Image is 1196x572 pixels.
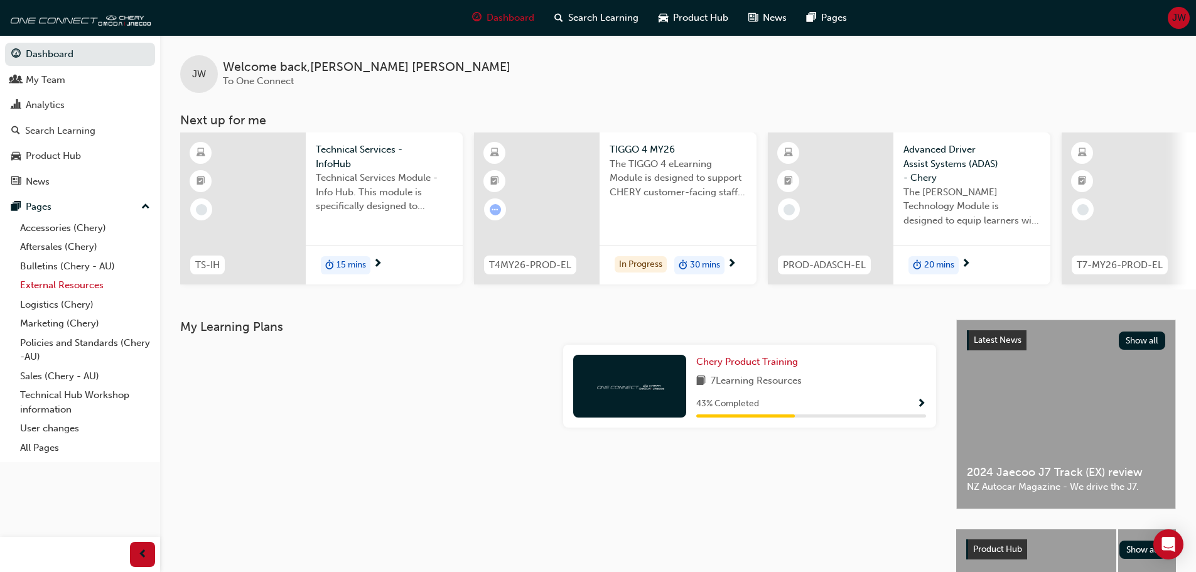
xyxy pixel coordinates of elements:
[783,258,866,273] span: PROD-ADASCH-EL
[472,10,482,26] span: guage-icon
[15,276,155,295] a: External Resources
[373,259,382,270] span: next-icon
[316,171,453,213] span: Technical Services Module - Info Hub. This module is specifically designed to address the require...
[784,204,795,215] span: learningRecordVerb_NONE-icon
[903,143,1040,185] span: Advanced Driver Assist Systems (ADAS) - Chery
[223,60,510,75] span: Welcome back , [PERSON_NAME] [PERSON_NAME]
[15,314,155,333] a: Marketing (Chery)
[797,5,857,31] a: pages-iconPages
[568,11,638,25] span: Search Learning
[5,40,155,195] button: DashboardMy TeamAnalyticsSearch LearningProduct HubNews
[967,465,1165,480] span: 2024 Jaecoo J7 Track (EX) review
[711,374,802,389] span: 7 Learning Resources
[673,11,728,25] span: Product Hub
[649,5,738,31] a: car-iconProduct Hub
[1077,204,1089,215] span: learningRecordVerb_NONE-icon
[25,124,95,138] div: Search Learning
[956,320,1176,509] a: Latest NewsShow all2024 Jaecoo J7 Track (EX) reviewNZ Autocar Magazine - We drive the J7.
[15,386,155,419] a: Technical Hub Workshop information
[138,547,148,563] span: prev-icon
[160,113,1196,127] h3: Next up for me
[15,257,155,276] a: Bulletins (Chery - AU)
[26,200,51,214] div: Pages
[554,10,563,26] span: search-icon
[11,202,21,213] span: pages-icon
[1119,541,1166,559] button: Show all
[917,399,926,410] span: Show Progress
[26,98,65,112] div: Analytics
[487,11,534,25] span: Dashboard
[917,396,926,412] button: Show Progress
[1077,258,1163,273] span: T7-MY26-PROD-EL
[748,10,758,26] span: news-icon
[195,258,220,273] span: TS-IH
[659,10,668,26] span: car-icon
[784,173,793,190] span: booktick-icon
[462,5,544,31] a: guage-iconDashboard
[15,219,155,238] a: Accessories (Chery)
[15,419,155,438] a: User changes
[913,257,922,274] span: duration-icon
[489,258,571,273] span: T4MY26-PROD-EL
[26,175,50,189] div: News
[197,145,205,161] span: learningResourceType_ELEARNING-icon
[192,67,206,82] span: JW
[141,199,150,215] span: up-icon
[197,173,205,190] span: booktick-icon
[1153,529,1183,559] div: Open Intercom Messenger
[544,5,649,31] a: search-iconSearch Learning
[784,145,793,161] span: learningResourceType_ELEARNING-icon
[11,126,20,137] span: search-icon
[696,355,803,369] a: Chery Product Training
[15,333,155,367] a: Policies and Standards (Chery -AU)
[967,330,1165,350] a: Latest NewsShow all
[5,195,155,219] button: Pages
[696,374,706,389] span: book-icon
[1119,332,1166,350] button: Show all
[15,295,155,315] a: Logistics (Chery)
[15,367,155,386] a: Sales (Chery - AU)
[11,100,21,111] span: chart-icon
[967,480,1165,494] span: NZ Autocar Magazine - We drive the J7.
[924,258,954,273] span: 20 mins
[5,43,155,66] a: Dashboard
[337,258,366,273] span: 15 mins
[727,259,736,270] span: next-icon
[696,397,759,411] span: 43 % Completed
[1078,173,1087,190] span: booktick-icon
[223,75,294,87] span: To One Connect
[325,257,334,274] span: duration-icon
[973,544,1022,554] span: Product Hub
[5,144,155,168] a: Product Hub
[903,185,1040,228] span: The [PERSON_NAME] Technology Module is designed to equip learners with essential knowledge about ...
[5,170,155,193] a: News
[690,258,720,273] span: 30 mins
[610,157,746,200] span: The TIGGO 4 eLearning Module is designed to support CHERY customer-facing staff with the product ...
[180,132,463,284] a: TS-IHTechnical Services - InfoHubTechnical Services Module - Info Hub. This module is specificall...
[679,257,687,274] span: duration-icon
[5,68,155,92] a: My Team
[807,10,816,26] span: pages-icon
[490,204,501,215] span: learningRecordVerb_ATTEMPT-icon
[696,356,798,367] span: Chery Product Training
[15,438,155,458] a: All Pages
[1078,145,1087,161] span: learningResourceType_ELEARNING-icon
[974,335,1021,345] span: Latest News
[768,132,1050,284] a: PROD-ADASCH-ELAdvanced Driver Assist Systems (ADAS) - CheryThe [PERSON_NAME] Technology Module is...
[738,5,797,31] a: news-iconNews
[5,94,155,117] a: Analytics
[316,143,453,171] span: Technical Services - InfoHub
[11,151,21,162] span: car-icon
[11,176,21,188] span: news-icon
[196,204,207,215] span: learningRecordVerb_NONE-icon
[615,256,667,273] div: In Progress
[11,49,21,60] span: guage-icon
[763,11,787,25] span: News
[821,11,847,25] span: Pages
[26,73,65,87] div: My Team
[1168,7,1190,29] button: JW
[1172,11,1186,25] span: JW
[610,143,746,157] span: TIGGO 4 MY26
[490,173,499,190] span: booktick-icon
